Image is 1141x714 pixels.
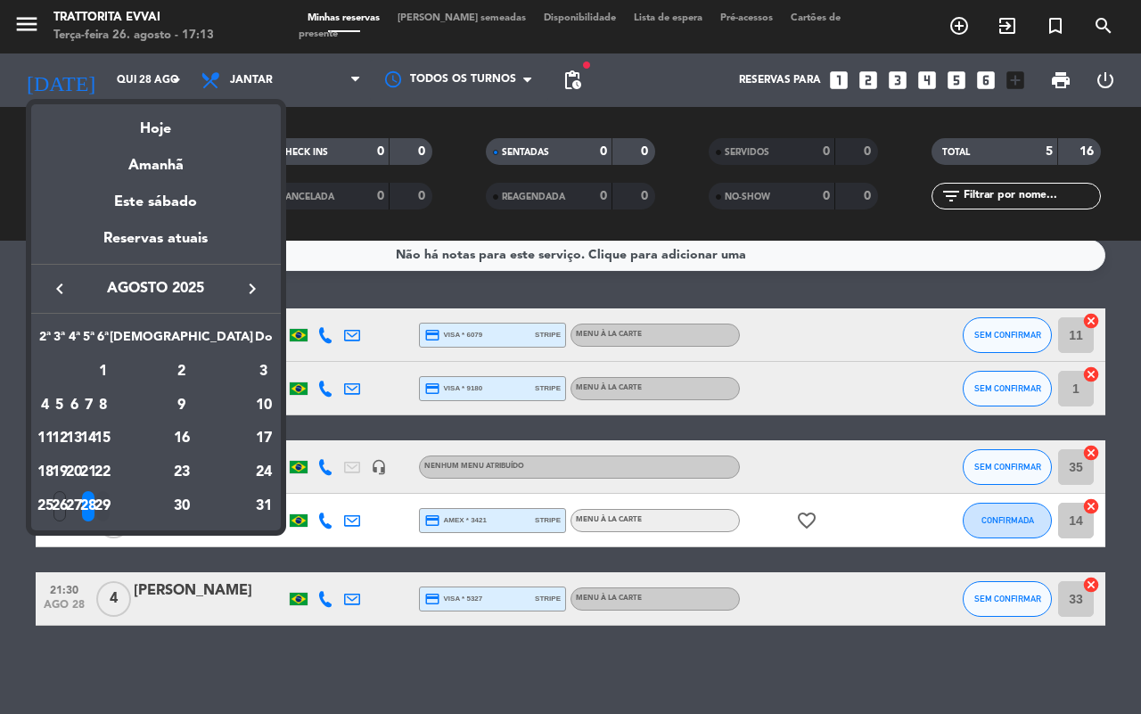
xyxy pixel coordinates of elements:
td: 28 de agosto de 2025 [81,489,95,523]
div: 16 [117,424,246,455]
div: Reservas atuais [31,227,281,264]
td: 31 de agosto de 2025 [253,489,273,523]
span: agosto 2025 [76,277,236,300]
div: 31 [255,491,273,521]
div: 22 [96,457,110,488]
td: 27 de agosto de 2025 [67,489,81,523]
td: AGO [38,355,96,389]
div: 25 [39,491,53,521]
div: 21 [82,457,95,488]
td: 3 de agosto de 2025 [253,355,273,389]
td: 11 de agosto de 2025 [38,423,53,456]
div: 8 [96,390,110,421]
div: 30 [117,491,246,521]
i: keyboard_arrow_left [49,278,70,300]
div: 11 [39,424,53,455]
div: 6 [68,390,81,421]
th: Sexta-feira [95,327,110,355]
div: 5 [53,390,67,421]
div: 2 [117,357,246,387]
td: 20 de agosto de 2025 [67,455,81,489]
div: 19 [53,457,67,488]
div: Amanhã [31,141,281,177]
td: 21 de agosto de 2025 [81,455,95,489]
th: Quinta-feira [81,327,95,355]
td: 9 de agosto de 2025 [110,389,253,423]
div: 9 [117,390,246,421]
div: 17 [255,424,273,455]
div: Hoje [31,104,281,141]
td: 12 de agosto de 2025 [53,423,67,456]
div: Este sábado [31,177,281,227]
div: 27 [68,491,81,521]
div: 4 [39,390,53,421]
div: 18 [39,457,53,488]
div: 7 [82,390,95,421]
td: 25 de agosto de 2025 [38,489,53,523]
div: 1 [96,357,110,387]
td: 2 de agosto de 2025 [110,355,253,389]
div: 29 [96,491,110,521]
button: keyboard_arrow_left [44,277,76,300]
td: 15 de agosto de 2025 [95,423,110,456]
td: 24 de agosto de 2025 [253,455,273,489]
td: 18 de agosto de 2025 [38,455,53,489]
td: 22 de agosto de 2025 [95,455,110,489]
div: 20 [68,457,81,488]
td: 14 de agosto de 2025 [81,423,95,456]
td: 10 de agosto de 2025 [253,389,273,423]
div: 10 [255,390,273,421]
div: 3 [255,357,273,387]
td: 4 de agosto de 2025 [38,389,53,423]
td: 19 de agosto de 2025 [53,455,67,489]
td: 17 de agosto de 2025 [253,423,273,456]
td: 16 de agosto de 2025 [110,423,253,456]
div: 24 [255,457,273,488]
div: 14 [82,424,95,455]
th: Segunda-feira [38,327,53,355]
th: Terça-feira [53,327,67,355]
td: 8 de agosto de 2025 [95,389,110,423]
td: 26 de agosto de 2025 [53,489,67,523]
i: keyboard_arrow_right [242,278,263,300]
div: 13 [68,424,81,455]
th: Quarta-feira [67,327,81,355]
td: 5 de agosto de 2025 [53,389,67,423]
button: keyboard_arrow_right [236,277,268,300]
div: 15 [96,424,110,455]
td: 30 de agosto de 2025 [110,489,253,523]
div: 26 [53,491,67,521]
div: 28 [82,491,95,521]
td: 6 de agosto de 2025 [67,389,81,423]
div: 12 [53,424,67,455]
th: Sábado [110,327,253,355]
td: 23 de agosto de 2025 [110,455,253,489]
td: 1 de agosto de 2025 [95,355,110,389]
div: 23 [117,457,246,488]
th: Domingo [253,327,273,355]
td: 29 de agosto de 2025 [95,489,110,523]
td: 7 de agosto de 2025 [81,389,95,423]
td: 13 de agosto de 2025 [67,423,81,456]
